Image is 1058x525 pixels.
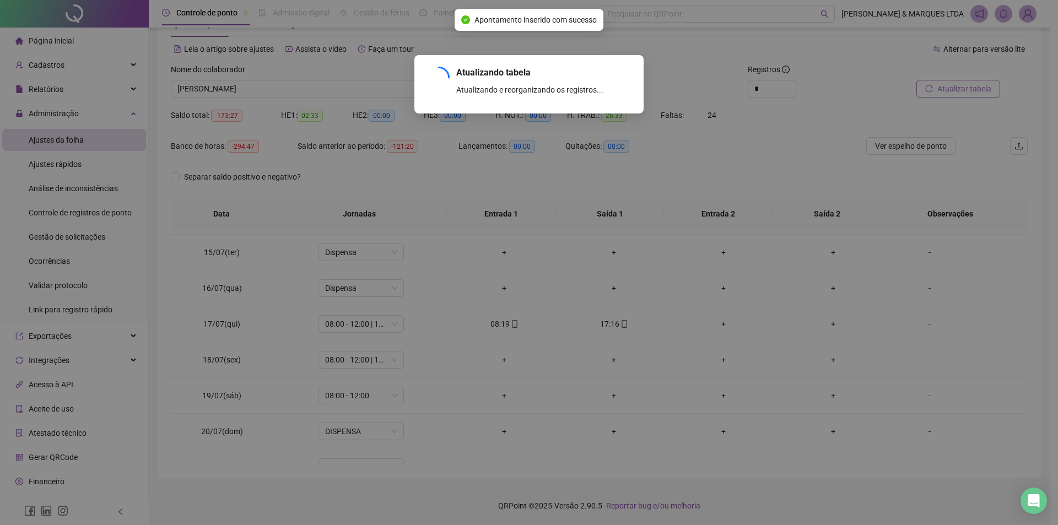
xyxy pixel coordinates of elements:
div: Open Intercom Messenger [1021,488,1047,514]
span: loading [428,67,450,89]
span: check-circle [461,15,470,24]
div: Atualizando e reorganizando os registros... [456,84,630,96]
span: Apontamento inserido com sucesso [474,14,597,26]
div: Atualizando tabela [456,66,630,79]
